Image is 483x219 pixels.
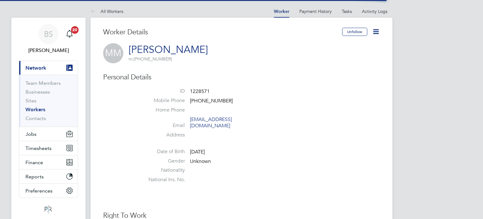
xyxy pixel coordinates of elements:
a: Payment History [299,9,332,14]
h3: Personal Details [103,73,380,82]
span: m: [129,56,134,62]
button: Network [19,61,78,75]
span: Network [25,65,46,71]
span: MM [103,43,123,63]
a: [EMAIL_ADDRESS][DOMAIN_NAME] [190,116,232,129]
a: Workers [25,107,45,112]
img: psrsolutions-logo-retina.png [43,204,54,214]
a: Contacts [25,115,46,121]
span: Beth Seddon [19,47,78,54]
span: 1228571 [190,88,210,95]
span: Reports [25,174,44,180]
h3: Worker Details [103,28,342,37]
span: [PHONE_NUMBER] [129,56,172,62]
label: ID [141,88,185,95]
label: National Ins. No. [141,176,185,183]
label: Address [141,132,185,138]
a: 20 [63,24,76,44]
span: BS [44,30,53,38]
span: [PHONE_NUMBER] [190,98,233,104]
span: [DATE] [190,149,205,155]
a: BS[PERSON_NAME] [19,24,78,54]
label: Gender [141,158,185,164]
a: [PERSON_NAME] [129,43,208,56]
a: Tasks [342,9,352,14]
div: Network [19,75,78,127]
label: Email [141,122,185,129]
a: Go to home page [19,204,78,214]
span: Finance [25,159,43,165]
button: Preferences [19,184,78,198]
button: Timesheets [19,141,78,155]
span: Jobs [25,131,36,137]
a: Team Members [25,80,61,86]
span: 20 [71,26,79,34]
a: All Workers [91,9,123,14]
a: Sites [25,98,36,104]
span: Timesheets [25,145,52,151]
label: Home Phone [141,107,185,113]
label: Mobile Phone [141,97,185,104]
button: Finance [19,155,78,169]
a: Worker [274,9,289,14]
a: Activity Logs [362,9,387,14]
span: Preferences [25,188,53,194]
label: Nationality [141,167,185,174]
a: Businesses [25,89,50,95]
span: Unknown [190,158,211,164]
label: Date of Birth [141,148,185,155]
button: Reports [19,170,78,183]
button: Unfollow [342,28,367,36]
button: Jobs [19,127,78,141]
